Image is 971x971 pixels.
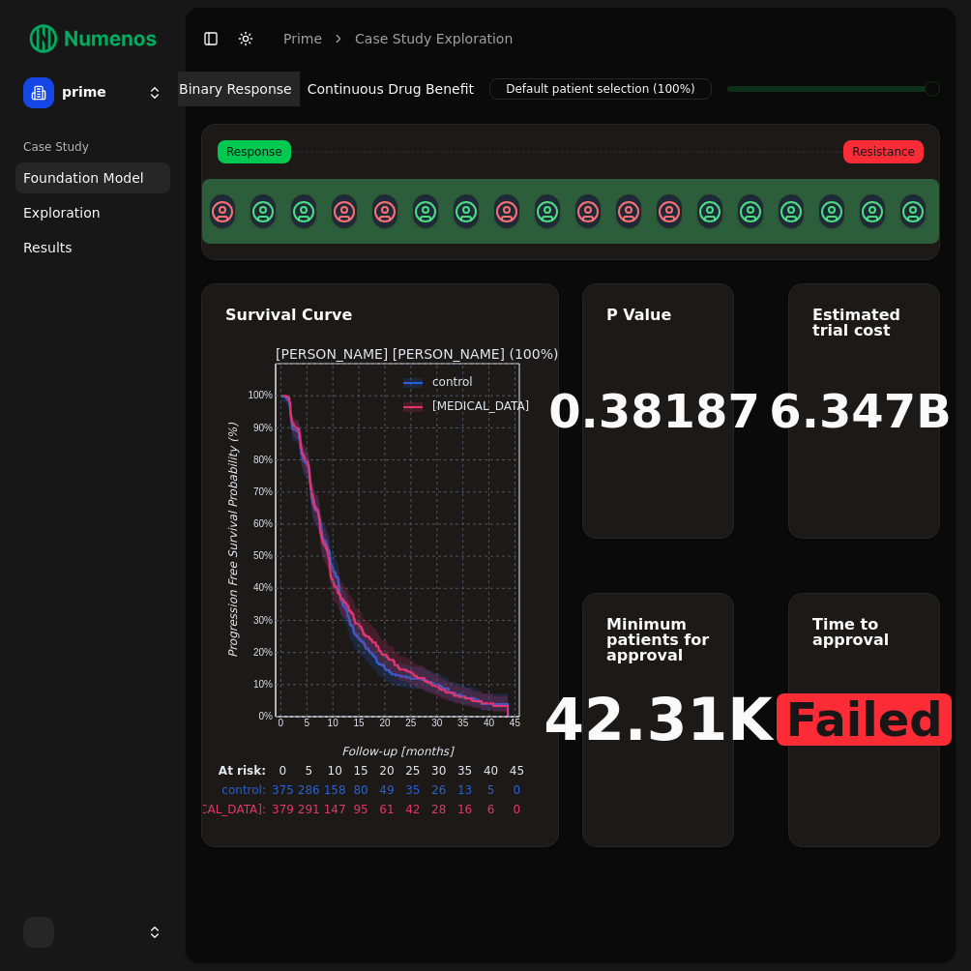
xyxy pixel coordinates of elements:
text: 45 [509,718,520,728]
text: At risk: [218,764,265,778]
text: 0% [258,711,273,721]
div: Case Study [15,132,170,162]
text: 10% [252,679,272,690]
text: 26 [431,783,446,797]
text: [MEDICAL_DATA]: [164,803,265,816]
text: 286 [297,783,319,797]
text: 40 [483,764,497,778]
text: 0 [279,764,286,778]
text: 6 [486,803,494,816]
span: Failed [777,693,951,746]
a: Exploration [15,197,170,228]
text: 40 [483,718,494,728]
text: 10 [327,764,341,778]
text: 13 [456,783,471,797]
text: 80 [353,783,368,797]
text: 5 [304,718,309,728]
text: 30 [431,764,446,778]
text: 49 [379,783,394,797]
text: 10 [327,718,338,728]
span: Response [218,140,291,163]
text: control: [221,783,266,797]
text: 35 [405,783,420,797]
text: 35 [457,718,469,728]
text: 50% [252,550,272,561]
span: Results [23,238,73,257]
span: prime [62,84,139,102]
text: [MEDICAL_DATA] [432,399,529,413]
text: 60% [252,518,272,529]
text: 20 [379,718,391,728]
text: 15 [353,764,368,778]
text: 379 [271,803,293,816]
text: 30% [252,615,272,626]
nav: breadcrumb [283,29,513,48]
div: Survival Curve [225,308,535,323]
text: 95 [353,803,368,816]
text: 30 [431,718,443,728]
text: 147 [323,803,345,816]
text: 20% [252,647,272,658]
text: 100% [248,390,273,400]
text: 35 [456,764,471,778]
a: Foundation Model [15,162,170,193]
span: Foundation Model [23,168,144,188]
button: prime [15,70,170,116]
a: Case Study Exploration [355,29,513,48]
text: Progression Free Survival Probability (%) [226,423,240,658]
a: Results [15,232,170,263]
text: 25 [405,764,420,778]
h1: 6.347B [769,388,951,434]
text: control [432,375,473,389]
text: 375 [271,783,293,797]
text: Follow-up [months] [341,745,455,758]
text: 61 [379,803,394,816]
text: 25 [405,718,417,728]
text: 291 [297,803,319,816]
button: Binary Response [171,72,300,106]
text: 0 [513,783,520,797]
text: 28 [431,803,446,816]
text: 70% [252,486,272,497]
h1: 0.38187 [548,388,760,434]
text: 0 [278,718,283,728]
text: 80% [252,455,272,465]
a: prime [283,29,322,48]
text: 5 [486,783,494,797]
text: 15 [353,718,365,728]
text: 40% [252,582,272,593]
span: Resistance [843,140,924,163]
button: Continuous Drug Benefit [300,72,482,106]
text: 0 [513,803,520,816]
text: [PERSON_NAME] [PERSON_NAME] (100%) [276,346,558,362]
span: Exploration [23,203,101,222]
text: 158 [323,783,345,797]
text: 45 [509,764,523,778]
text: 42 [405,803,420,816]
img: Numenos [15,15,170,62]
span: Default patient selection (100%) [489,78,712,100]
text: 20 [379,764,394,778]
text: 5 [305,764,312,778]
text: 90% [252,423,272,433]
text: 16 [456,803,471,816]
h1: 42.31K [544,691,772,749]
